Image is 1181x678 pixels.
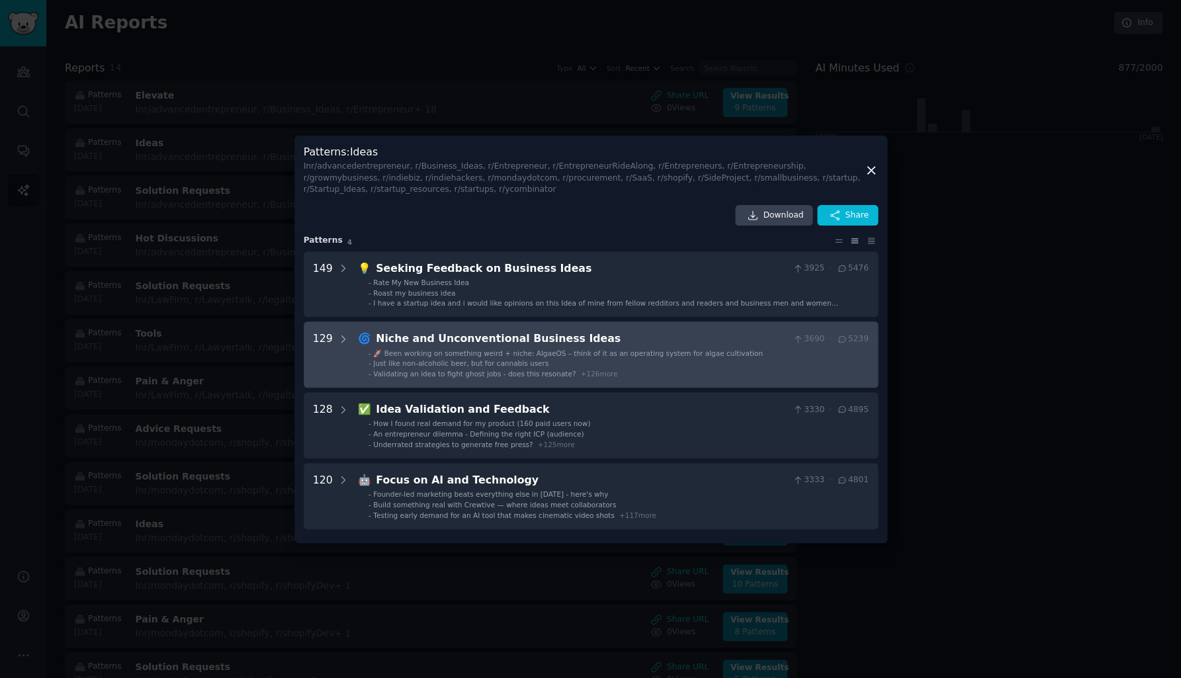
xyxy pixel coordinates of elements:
span: An entrepreneur dilemma - Defining the right ICP (audience) [373,430,584,438]
span: Validating an idea to fight ghost jobs - does this resonate? [373,370,576,378]
div: - [369,489,371,499]
span: · [829,404,832,416]
div: In r/advancedentrepreneur, r/Business_Ideas, r/Entrepreneur, r/EntrepreneurRideAlong, r/Entrepren... [304,161,864,196]
span: 🤖 [358,474,371,486]
span: 🌀 [358,332,371,345]
span: · [829,333,832,345]
span: 3333 [792,474,824,486]
span: I have a startup idea and i would like opinions on this Idea of mine from fellow redditors and re... [373,299,838,316]
span: · [829,263,832,275]
span: Build something real with Crewtive — where ideas meet collaborators [373,501,616,509]
div: 149 [313,261,333,308]
a: Download [735,205,812,226]
span: 💡 [358,262,371,275]
span: + 117 more [619,511,656,519]
span: 5476 [836,263,869,275]
span: 5239 [836,333,869,345]
span: 3690 [792,333,824,345]
div: 120 [313,472,333,520]
span: Download [763,210,803,222]
div: Focus on AI and Technology [376,472,787,489]
div: - [369,429,371,439]
span: ✅ [358,403,371,415]
span: Testing early demand for an AI tool that makes cinematic video shots [373,511,614,519]
span: 4895 [836,404,869,416]
span: 3925 [792,263,824,275]
span: Roast my business idea [373,289,455,297]
div: - [369,349,371,358]
span: Share [845,210,868,222]
div: - [369,298,371,308]
div: - [369,500,371,509]
div: - [369,369,371,378]
span: 3330 [792,404,824,416]
div: - [369,359,371,368]
span: Underrated strategies to generate free press? [373,441,533,448]
span: Founder-led marketing beats everything else in [DATE] - here's why [373,490,608,498]
span: Rate My New Business Idea [373,278,469,286]
div: - [369,440,371,449]
div: - [369,288,371,298]
div: Niche and Unconventional Business Ideas [376,331,787,347]
div: Seeking Feedback on Business Ideas [376,261,787,277]
span: Pattern s [304,235,343,247]
span: 4801 [836,474,869,486]
span: How I found real demand for my product (160 paid users now) [373,419,590,427]
span: 4 [347,238,352,246]
span: + 126 more [580,370,617,378]
span: 🚀 Been working on something weird + niche: AlgaeOS – think of it as an operating system for algae... [373,349,763,357]
h3: Patterns : Ideas [304,145,864,196]
div: - [369,419,371,428]
span: · [829,474,832,486]
div: 128 [313,402,333,449]
button: Share [817,205,877,226]
div: Idea Validation and Feedback [376,402,787,418]
span: + 125 more [537,441,574,448]
span: Just like non-alcoholic beer, but for cannabis users [373,359,548,367]
div: - [369,278,371,287]
div: 129 [313,331,333,378]
div: - [369,511,371,520]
